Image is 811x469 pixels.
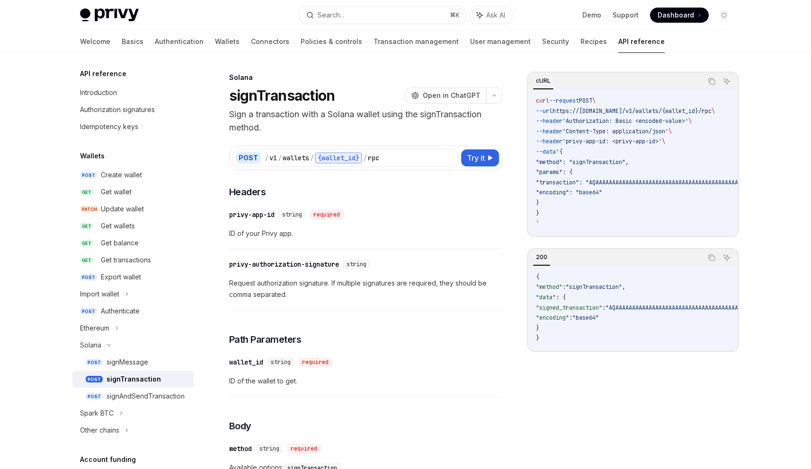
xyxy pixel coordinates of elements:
div: Idempotency keys [80,121,138,132]
span: Ask AI [486,10,505,20]
span: , [622,283,625,291]
span: 'privy-app-id: <privy-app-id>' [562,138,662,145]
span: \ [688,117,692,125]
span: "encoding": "base64" [536,189,602,196]
div: Introduction [80,87,117,98]
span: "signTransaction" [566,283,622,291]
span: "signed_transaction" [536,304,602,312]
div: Ethereum [80,322,109,334]
span: { [536,273,539,281]
a: GETGet wallet [72,183,194,200]
span: } [536,324,539,332]
div: Export wallet [101,271,141,283]
a: POSTsignTransaction [72,371,194,388]
span: GET [80,223,93,230]
div: signAndSendTransaction [107,391,185,402]
span: '{ [556,148,562,156]
div: privy-authorization-signature [229,260,339,269]
span: ' [536,219,539,227]
div: Authenticate [101,305,140,317]
div: v1 [269,153,277,163]
div: / [265,153,268,163]
span: "base64" [572,314,599,321]
span: POST [86,393,103,400]
span: Path Parameters [229,333,302,346]
span: POST [80,308,97,315]
span: GET [80,240,93,247]
a: Basics [122,30,143,53]
p: Sign a transaction with a Solana wallet using the signTransaction method. [229,108,502,134]
span: Open in ChatGPT [423,91,481,100]
a: Authorization signatures [72,101,194,118]
div: Spark BTC [80,408,114,419]
span: Request authorization signature. If multiple signatures are required, they should be comma separa... [229,278,502,300]
a: Welcome [80,30,110,53]
div: required [287,444,321,453]
div: Update wallet [101,203,144,215]
span: Headers [229,185,266,199]
a: Dashboard [650,8,709,23]
span: 'Authorization: Basic <encoded-value>' [562,117,688,125]
div: / [310,153,314,163]
a: Demo [582,10,601,20]
div: rpc [368,153,379,163]
span: --header [536,128,562,135]
div: wallet_id [229,357,263,367]
a: POSTCreate wallet [72,166,194,183]
span: string [259,445,279,452]
button: Search...⌘K [300,7,465,24]
a: Wallets [215,30,240,53]
span: GET [80,257,93,264]
span: --header [536,138,562,145]
span: \ [668,128,672,135]
span: ⌘ K [450,11,460,19]
span: "params": { [536,168,572,176]
div: privy-app-id [229,210,275,219]
h1: signTransaction [229,87,335,104]
span: --url [536,107,553,115]
span: ID of the wallet to get. [229,375,502,387]
a: POSTsignMessage [72,354,194,371]
span: Body [229,419,251,433]
button: Toggle dark mode [716,8,731,23]
a: POSTExport wallet [72,269,194,286]
span: \ [662,138,665,145]
span: PATCH [80,206,99,213]
button: Copy the contents from the code block [705,252,718,264]
a: Idempotency keys [72,118,194,135]
div: Create wallet [101,169,142,181]
span: POST [80,172,97,179]
div: required [298,357,332,367]
a: Security [542,30,569,53]
div: cURL [533,75,553,87]
div: Other chains [80,425,119,436]
div: POST [236,152,261,164]
div: 200 [533,252,550,263]
div: Solana [229,73,502,82]
a: PATCHUpdate wallet [72,200,194,217]
div: Import wallet [80,288,119,300]
a: Connectors [251,30,289,53]
a: Support [613,10,639,20]
span: Try it [467,152,485,164]
button: Copy the contents from the code block [705,75,718,87]
span: string [347,261,366,268]
a: GETGet transactions [72,252,194,269]
div: / [363,153,367,163]
a: GETGet balance [72,234,194,252]
span: "method" [536,283,562,291]
div: method [229,444,252,453]
span: --data [536,148,556,156]
span: "data" [536,294,556,301]
a: Transaction management [374,30,459,53]
a: Introduction [72,84,194,101]
span: : [602,304,606,312]
span: POST [86,359,103,366]
h5: Account funding [80,454,136,465]
div: Get wallets [101,220,135,232]
span: POST [86,376,103,383]
span: : [562,283,566,291]
span: : { [556,294,566,301]
span: POST [579,97,592,104]
h5: API reference [80,68,126,79]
